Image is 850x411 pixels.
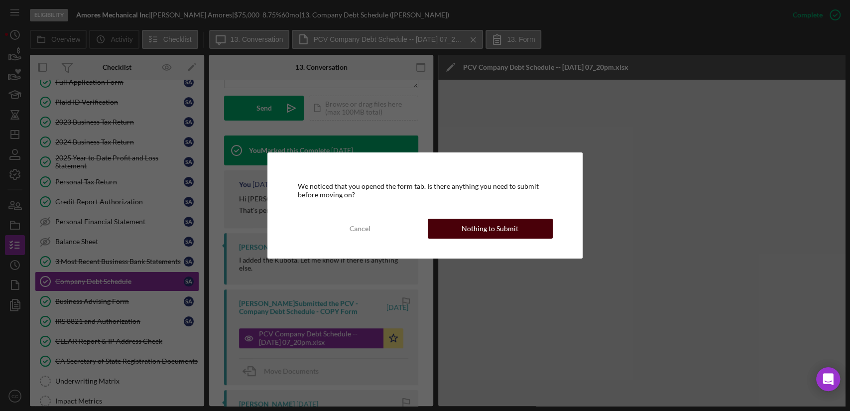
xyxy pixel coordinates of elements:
button: Nothing to Submit [428,219,553,239]
div: We noticed that you opened the form tab. Is there anything you need to submit before moving on? [297,182,552,198]
button: Cancel [297,219,422,239]
div: Nothing to Submit [462,219,518,239]
div: Cancel [350,219,370,239]
div: Open Intercom Messenger [816,367,840,391]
